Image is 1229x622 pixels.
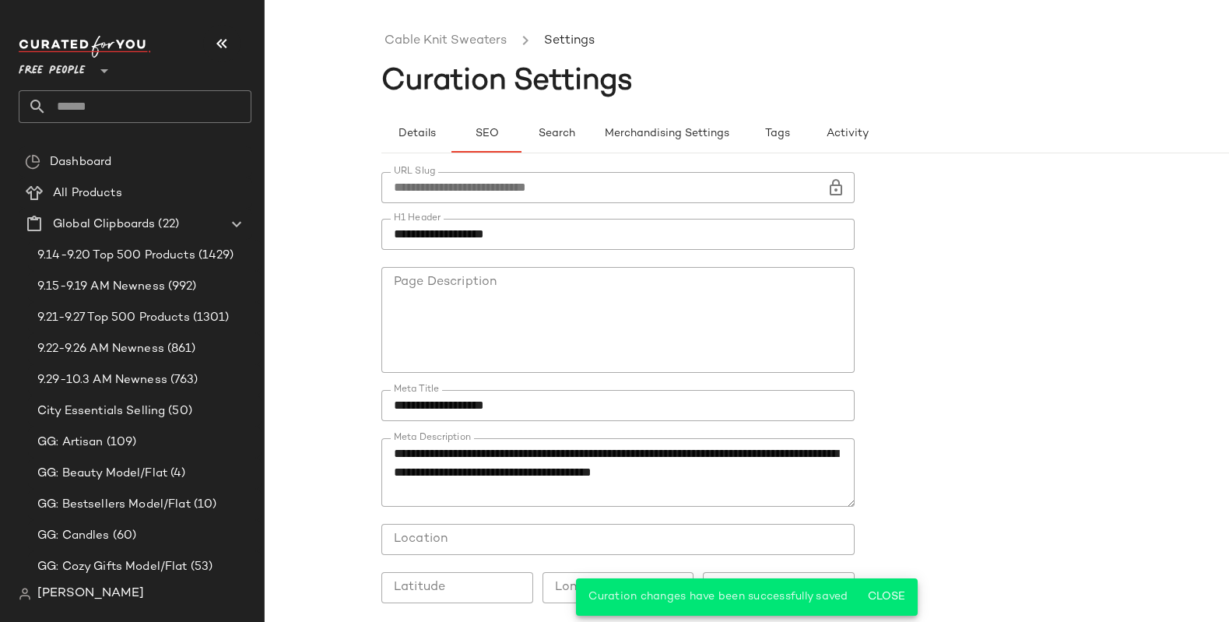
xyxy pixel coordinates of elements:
[110,527,137,545] span: (60)
[191,496,217,514] span: (10)
[397,128,435,140] span: Details
[826,128,869,140] span: Activity
[167,371,198,389] span: (763)
[474,128,498,140] span: SEO
[104,434,137,452] span: (109)
[861,583,911,611] button: Close
[37,309,190,327] span: 9.21-9.27 Top 500 Products
[604,128,729,140] span: Merchandising Settings
[867,591,905,603] span: Close
[37,558,188,576] span: GG: Cozy Gifts Model/Flat
[53,184,122,202] span: All Products
[538,128,575,140] span: Search
[195,247,234,265] span: (1429)
[37,434,104,452] span: GG: Artisan
[165,402,192,420] span: (50)
[37,340,164,358] span: 9.22-9.26 AM Newness
[188,558,213,576] span: (53)
[37,278,165,296] span: 9.15-9.19 AM Newness
[155,216,179,234] span: (22)
[385,31,507,51] a: Cable Knit Sweaters
[50,153,111,171] span: Dashboard
[164,340,196,358] span: (861)
[19,588,31,600] img: svg%3e
[37,402,165,420] span: City Essentials Selling
[588,591,848,603] span: Curation changes have been successfully saved
[381,66,633,97] span: Curation Settings
[25,154,40,170] img: svg%3e
[19,36,151,58] img: cfy_white_logo.C9jOOHJF.svg
[53,216,155,234] span: Global Clipboards
[19,53,86,81] span: Free People
[37,371,167,389] span: 9.29-10.3 AM Newness
[541,31,598,51] li: Settings
[165,278,197,296] span: (992)
[37,465,167,483] span: GG: Beauty Model/Flat
[37,496,191,514] span: GG: Bestsellers Model/Flat
[37,585,144,603] span: [PERSON_NAME]
[190,309,230,327] span: (1301)
[37,247,195,265] span: 9.14-9.20 Top 500 Products
[37,527,110,545] span: GG: Candles
[167,465,185,483] span: (4)
[764,128,790,140] span: Tags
